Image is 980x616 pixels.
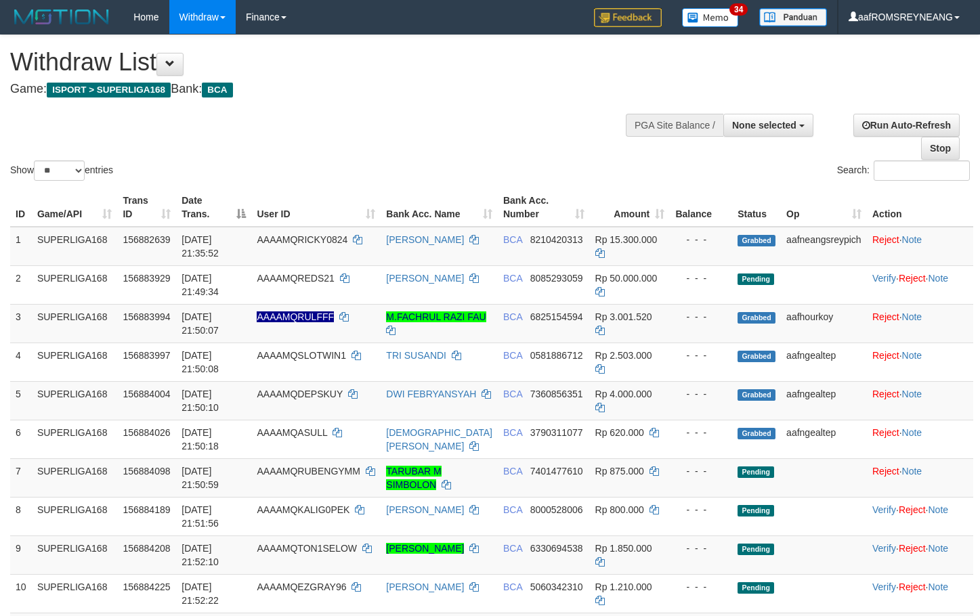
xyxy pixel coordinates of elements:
a: DWI FEBRYANSYAH [386,389,476,399]
td: 7 [10,458,32,497]
td: · [867,343,973,381]
h4: Game: Bank: [10,83,640,96]
a: Note [902,427,922,438]
span: Pending [738,273,774,285]
a: Reject [899,504,926,515]
span: Pending [738,505,774,516]
td: 6 [10,420,32,458]
span: BCA [202,83,232,97]
img: Feedback.jpg [594,8,662,27]
td: · · [867,535,973,574]
span: 156882639 [123,234,170,245]
a: Verify [872,273,896,284]
td: SUPERLIGA168 [32,304,118,343]
a: Note [902,350,922,361]
th: Status [732,188,781,227]
span: [DATE] 21:50:59 [182,466,219,490]
td: · · [867,574,973,613]
a: Reject [872,427,899,438]
span: [DATE] 21:50:10 [182,389,219,413]
td: · · [867,265,973,304]
span: AAAAMQEZGRAY96 [257,581,346,592]
th: Bank Acc. Number: activate to sort column ascending [498,188,590,227]
div: - - - [675,349,727,362]
td: · [867,458,973,497]
td: SUPERLIGA168 [32,265,118,304]
span: AAAAMQREDS21 [257,273,334,284]
span: ISPORT > SUPERLIGA168 [47,83,171,97]
a: [PERSON_NAME] [386,504,464,515]
a: [PERSON_NAME] [386,234,464,245]
span: Grabbed [738,235,775,246]
span: BCA [503,234,522,245]
span: Rp 1.210.000 [595,581,652,592]
span: BCA [503,504,522,515]
span: AAAAMQTON1SELOW [257,543,357,554]
h1: Withdraw List [10,49,640,76]
th: Amount: activate to sort column ascending [590,188,670,227]
span: Rp 1.850.000 [595,543,652,554]
span: Grabbed [738,389,775,401]
span: 156884208 [123,543,170,554]
span: AAAAMQSLOTWIN1 [257,350,345,361]
span: 156884225 [123,581,170,592]
span: BCA [503,350,522,361]
a: Stop [921,137,960,160]
a: [DEMOGRAPHIC_DATA][PERSON_NAME] [386,427,492,452]
span: BCA [503,311,522,322]
span: Copy 0581886712 to clipboard [530,350,583,361]
th: Game/API: activate to sort column ascending [32,188,118,227]
a: Note [928,581,948,592]
td: SUPERLIGA168 [32,458,118,497]
span: Copy 8085293059 to clipboard [530,273,583,284]
img: MOTION_logo.png [10,7,113,27]
span: BCA [503,273,522,284]
a: Reject [872,389,899,399]
td: 9 [10,535,32,574]
a: Reject [872,311,899,322]
td: 10 [10,574,32,613]
span: BCA [503,543,522,554]
span: Copy 5060342310 to clipboard [530,581,583,592]
span: Pending [738,466,774,478]
span: 156884004 [123,389,170,399]
span: AAAAMQRUBENGYMM [257,466,360,477]
span: Copy 3790311077 to clipboard [530,427,583,438]
span: Rp 4.000.000 [595,389,652,399]
span: [DATE] 21:52:10 [182,543,219,567]
a: TRI SUSANDI [386,350,446,361]
div: PGA Site Balance / [626,114,723,137]
span: Rp 800.000 [595,504,644,515]
td: aafhourkoy [781,304,867,343]
a: Note [902,389,922,399]
span: 156884026 [123,427,170,438]
span: AAAAMQKALIG0PEK [257,504,349,515]
span: Rp 875.000 [595,466,644,477]
td: SUPERLIGA168 [32,420,118,458]
td: · · [867,497,973,535]
span: None selected [732,120,796,131]
td: · [867,420,973,458]
td: SUPERLIGA168 [32,535,118,574]
a: Note [928,273,948,284]
span: Copy 6825154594 to clipboard [530,311,583,322]
div: - - - [675,233,727,246]
a: Note [928,504,948,515]
span: Grabbed [738,428,775,439]
span: Grabbed [738,351,775,362]
span: 156883994 [123,311,170,322]
span: Nama rekening ada tanda titik/strip, harap diedit [257,311,334,322]
span: Pending [738,582,774,594]
a: Reject [872,466,899,477]
td: SUPERLIGA168 [32,381,118,420]
td: SUPERLIGA168 [32,497,118,535]
div: - - - [675,464,727,478]
img: panduan.png [759,8,827,26]
span: Rp 620.000 [595,427,644,438]
td: 4 [10,343,32,381]
input: Search: [874,160,970,181]
span: Copy 7360856351 to clipboard [530,389,583,399]
a: [PERSON_NAME] [386,543,464,554]
button: None selected [723,114,813,137]
span: BCA [503,466,522,477]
